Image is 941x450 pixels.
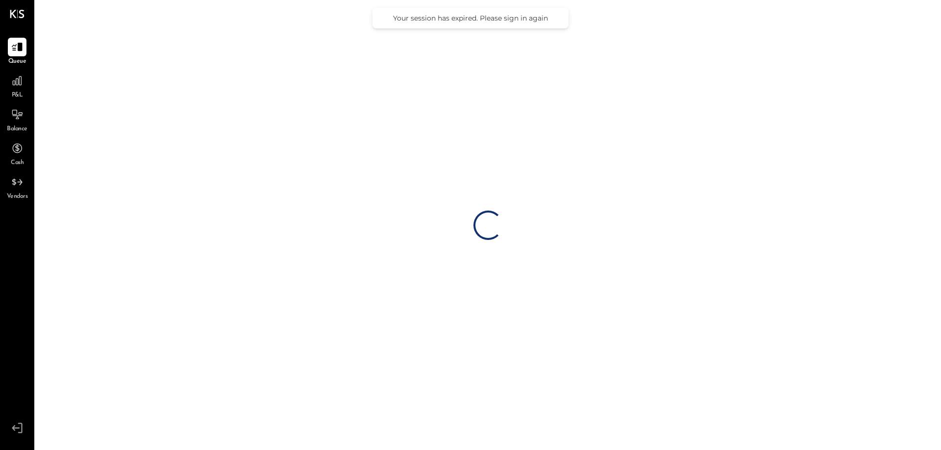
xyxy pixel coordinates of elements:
span: Cash [11,159,24,167]
a: Vendors [0,173,34,201]
span: P&L [12,91,23,100]
a: Balance [0,105,34,134]
span: Queue [8,57,26,66]
span: Balance [7,125,27,134]
a: P&L [0,71,34,100]
a: Queue [0,38,34,66]
div: Your session has expired. Please sign in again [382,14,559,23]
span: Vendors [7,192,28,201]
a: Cash [0,139,34,167]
